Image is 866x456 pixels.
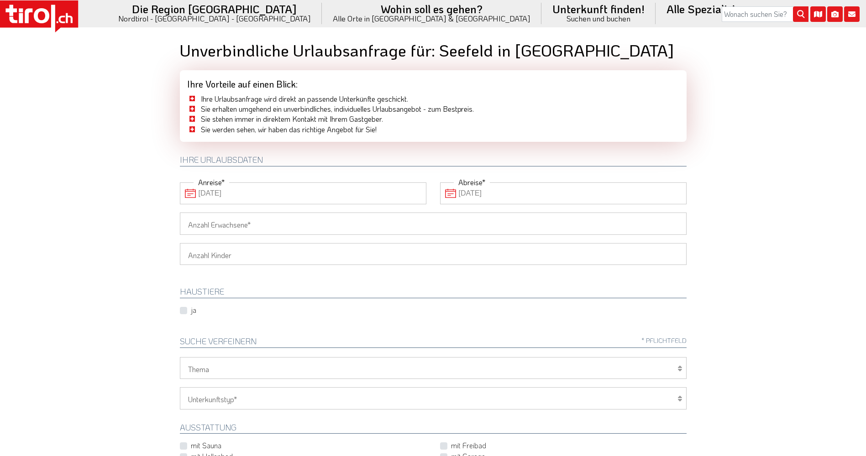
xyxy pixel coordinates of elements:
li: Ihre Urlaubsanfrage wird direkt an passende Unterkünfte geschickt. [187,94,679,104]
small: Suchen und buchen [552,15,645,22]
small: Nordtirol - [GEOGRAPHIC_DATA] - [GEOGRAPHIC_DATA] [118,15,311,22]
label: mit Freibad [451,440,486,451]
label: mit Sauna [191,440,221,451]
h2: Ihre Urlaubsdaten [180,155,687,166]
i: Karte öffnen [810,6,826,22]
i: Fotogalerie [827,6,843,22]
small: Alle Orte in [GEOGRAPHIC_DATA] & [GEOGRAPHIC_DATA] [333,15,530,22]
h1: Unverbindliche Urlaubsanfrage für: Seefeld in [GEOGRAPHIC_DATA] [180,41,687,59]
i: Kontakt [844,6,860,22]
span: * Pflichtfeld [641,337,687,344]
li: Sie stehen immer in direktem Kontakt mit Ihrem Gastgeber. [187,114,679,124]
div: Ihre Vorteile auf einen Blick: [180,70,687,94]
li: Sie erhalten umgehend ein unverbindliches, individuelles Urlaubsangebot - zum Bestpreis. [187,104,679,114]
li: Sie werden sehen, wir haben das richtige Angebot für Sie! [187,124,679,135]
h2: Suche verfeinern [180,337,687,348]
h2: HAUSTIERE [180,287,687,298]
label: ja [191,305,196,315]
input: Wonach suchen Sie? [722,6,808,22]
h2: Ausstattung [180,423,687,434]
